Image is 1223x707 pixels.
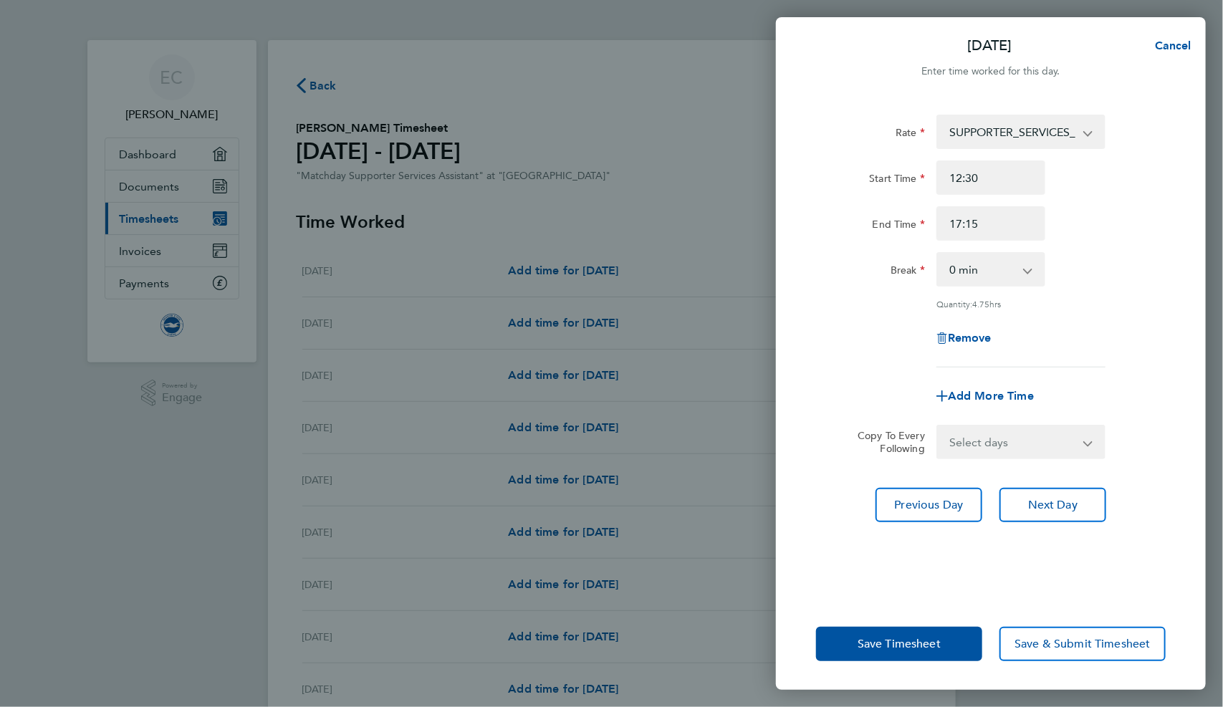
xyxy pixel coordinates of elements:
[1151,39,1191,52] span: Cancel
[873,218,925,235] label: End Time
[972,298,989,309] span: 4.75
[936,390,1034,402] button: Add More Time
[999,627,1166,661] button: Save & Submit Timesheet
[936,206,1045,241] input: E.g. 18:00
[968,36,1012,56] p: [DATE]
[895,498,964,512] span: Previous Day
[936,332,992,344] button: Remove
[869,172,925,189] label: Start Time
[936,160,1045,195] input: E.g. 08:00
[816,627,982,661] button: Save Timesheet
[896,126,925,143] label: Rate
[936,298,1106,309] div: Quantity: hrs
[858,637,941,651] span: Save Timesheet
[999,488,1106,522] button: Next Day
[1028,498,1078,512] span: Next Day
[846,429,925,455] label: Copy To Every Following
[948,331,992,345] span: Remove
[948,389,1034,403] span: Add More Time
[1015,637,1151,651] span: Save & Submit Timesheet
[776,63,1206,80] div: Enter time worked for this day.
[1132,32,1206,60] button: Cancel
[876,488,982,522] button: Previous Day
[891,264,925,281] label: Break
